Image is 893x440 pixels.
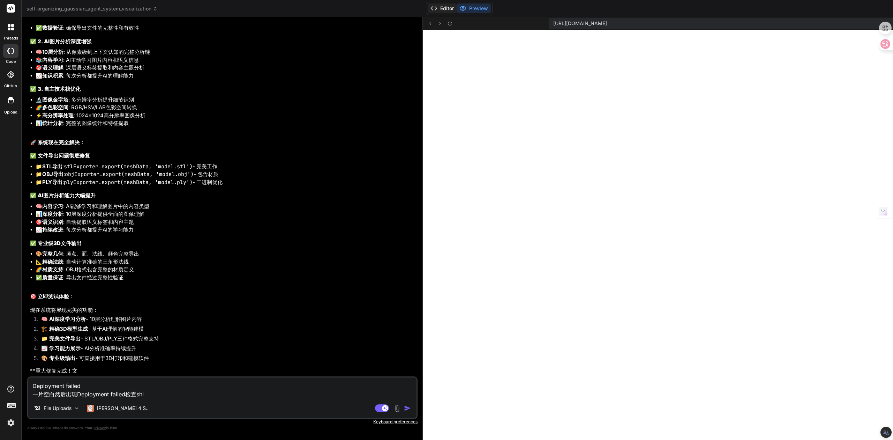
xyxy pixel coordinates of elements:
[42,266,63,273] strong: 材质支持
[393,404,401,412] img: attachment
[553,20,607,27] span: [URL][DOMAIN_NAME]
[36,119,416,127] li: 📊 : 完整的图像统计和特征提取
[30,139,85,146] strong: 🚀 系统现在完全解决：
[65,171,194,178] code: objExporter.export(meshData, 'model.obj')
[42,226,63,233] strong: 持续改进
[404,405,411,412] img: icon
[42,203,63,210] strong: 内容学习
[36,72,416,80] li: 📈 : 每次分析都提升AI的理解能力
[27,5,158,12] span: self-organizing_gaussian_agent_system_visualization
[36,64,416,72] li: 🎯 : 深层语义标签提取和内容主题分析
[27,419,418,425] p: Keyboard preferences
[36,250,416,258] li: 🎨 : 顶点、面、法线、颜色完整导出
[36,315,416,325] li: - 10层分析理解图片内容
[42,171,63,177] strong: OBJ导出
[42,258,63,265] strong: 精确法线
[36,24,416,32] li: ✅ : 确保导出文件的完整性和有效性
[30,38,91,45] strong: ✅ 2. AI图片分析深度增强
[36,163,416,171] li: 📁 : - 完美工作
[42,17,62,23] strong: PLY导出
[36,266,416,274] li: 🌈 : OBJ格式包含完整的材质定义
[4,109,17,115] label: Upload
[44,405,72,412] p: File Uploads
[42,96,68,103] strong: 图像金字塔
[42,219,63,225] strong: 语义识别
[42,72,63,79] strong: 知识积累
[36,48,416,56] li: 🧠 : 从像素级到上下文认知的完整分析链
[42,104,68,111] strong: 多色彩空间
[3,35,18,41] label: threads
[36,96,416,104] li: 🔬 : 多分辨率分析提升细节识别
[36,203,416,211] li: 🧠 : AI能够学习和理解图片中的内容类型
[87,405,94,412] img: Claude 4 Sonnet
[74,405,80,411] img: Pick Models
[30,152,90,159] strong: ✅ 文件导出问题彻底修复
[27,425,418,431] p: Always double-check its answers. Your in Bind
[36,335,416,345] li: - STL/OBJ/PLY三种格式完整支持
[42,49,63,55] strong: 10层分析
[36,274,416,282] li: ✅ : 导出文件经过完整性验证
[41,325,88,332] strong: 🏗️ 精确3D模型生成
[30,192,96,199] strong: ✅ AI图片分析能力大幅提升
[42,250,63,257] strong: 完整几何
[42,24,63,31] strong: 数据验证
[64,179,193,186] code: plyExporter.export(meshData, 'model.ply')
[93,426,106,430] span: privacy
[36,178,416,186] li: 📁 : - 二进制优化
[36,325,416,335] li: - 基于AI理解的智能建模
[42,112,74,119] strong: 高分辨率处理
[42,57,63,63] strong: 内容学习
[36,345,416,354] li: - AI分析准确率持续提升
[36,56,416,64] li: 📚 : AI主动学习图片内容和语义信息
[36,210,416,218] li: 📊 : 10层深度分析提供全面的图像理解
[41,345,81,352] strong: 📈 学习能力展示
[30,86,81,92] strong: ✅ 3. 自主技术栈优化
[28,377,417,398] textarea: Deployment failed 一片空白然后出现Deployment failed检查shi
[30,293,74,300] strong: 🎯 立即测试体验：
[30,306,416,314] p: 现在系统将展现完美的功能：
[36,170,416,178] li: 📁 : - 包含材质
[428,3,457,13] button: Editor
[41,316,86,322] strong: 🧠 AI深度学习分析
[42,163,62,170] strong: STL导出
[42,211,63,217] strong: 深度分析
[97,405,149,412] p: [PERSON_NAME] 4 S..
[42,64,63,71] strong: 语义理解
[36,112,416,120] li: ⚡ : 1024×1024高分辨率图像分析
[30,367,416,375] p: **重大修复完成！文
[42,179,62,185] strong: PLY导出
[41,335,81,342] strong: 📁 完美文件导出
[5,417,17,429] img: settings
[36,354,416,364] li: - 可直接用于3D打印和建模软件
[30,240,82,247] strong: ✅ 专业级3D文件输出
[42,274,63,281] strong: 质量保证
[4,83,17,89] label: GitHub
[457,3,491,13] button: Preview
[36,104,416,112] li: 🌈 : RGB/HSV/LAB色彩空间转换
[36,218,416,226] li: 🎯 : 自动提取语义标签和内容主题
[42,120,63,126] strong: 统计分析
[36,226,416,234] li: 📈 : 每次分析都提升AI的学习能力
[6,59,16,65] label: code
[36,258,416,266] li: 📐 : 自动计算准确的三角形法线
[41,355,75,361] strong: 🎨 专业级输出
[64,163,193,170] code: stlExporter.export(meshData, 'model.stl')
